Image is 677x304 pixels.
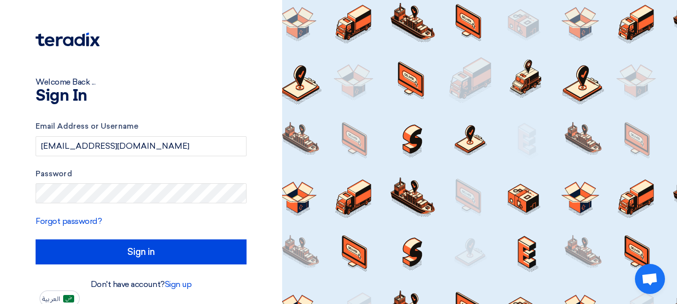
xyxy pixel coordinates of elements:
div: Welcome Back ... [36,76,247,88]
div: Don't have account? [36,278,247,290]
label: Password [36,168,247,180]
a: Forgot password? [36,216,102,226]
img: ar-AR.png [63,295,74,302]
img: Teradix logo [36,33,100,47]
span: العربية [42,295,60,302]
input: Sign in [36,239,247,264]
input: Enter your business email or username [36,136,247,156]
div: Open chat [635,264,665,294]
h1: Sign In [36,88,247,104]
label: Email Address or Username [36,121,247,132]
a: Sign up [165,279,192,289]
